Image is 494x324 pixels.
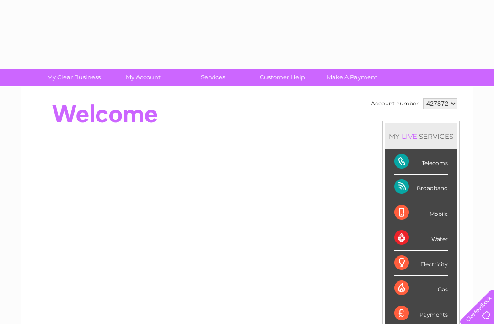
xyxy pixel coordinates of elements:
[394,276,448,301] div: Gas
[394,200,448,225] div: Mobile
[36,69,112,86] a: My Clear Business
[175,69,251,86] a: Services
[394,149,448,175] div: Telecoms
[106,69,181,86] a: My Account
[400,132,419,141] div: LIVE
[385,123,457,149] div: MY SERVICES
[369,96,421,111] td: Account number
[394,251,448,276] div: Electricity
[245,69,320,86] a: Customer Help
[394,175,448,200] div: Broadband
[394,225,448,251] div: Water
[314,69,390,86] a: Make A Payment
